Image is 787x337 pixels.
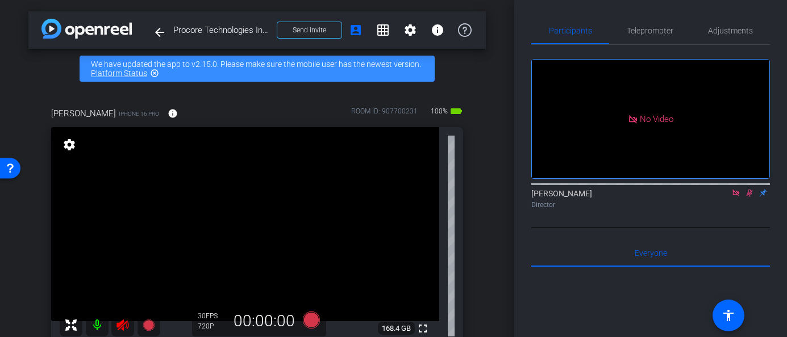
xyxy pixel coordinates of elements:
[376,23,390,37] mat-icon: grid_on
[41,19,132,39] img: app-logo
[150,69,159,78] mat-icon: highlight_off
[277,22,342,39] button: Send invite
[640,113,673,124] span: No Video
[449,104,463,118] mat-icon: battery_std
[80,56,435,82] div: We have updated the app to v2.15.0. Please make sure the mobile user has the newest version.
[206,312,218,320] span: FPS
[416,322,430,335] mat-icon: fullscreen
[351,106,418,123] div: ROOM ID: 907700231
[531,188,770,210] div: [PERSON_NAME]
[378,322,415,335] span: 168.4 GB
[91,69,147,78] a: Platform Status
[153,26,166,39] mat-icon: arrow_back
[635,249,667,257] span: Everyone
[293,26,326,35] span: Send invite
[173,19,270,41] span: Procore Technologies Inc x Procore - Haslin Constructions - [EMAIL_ADDRESS][DOMAIN_NAME]
[549,27,592,35] span: Participants
[403,23,417,37] mat-icon: settings
[198,311,226,321] div: 30
[198,322,226,331] div: 720P
[429,102,449,120] span: 100%
[531,200,770,210] div: Director
[119,109,159,118] span: iPhone 16 Pro
[708,27,753,35] span: Adjustments
[226,311,302,331] div: 00:00:00
[61,138,77,151] mat-icon: settings
[431,23,444,37] mat-icon: info
[627,27,673,35] span: Teleprompter
[168,108,178,119] mat-icon: info
[349,23,363,37] mat-icon: account_box
[51,107,116,120] span: [PERSON_NAME]
[722,309,735,322] mat-icon: accessibility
